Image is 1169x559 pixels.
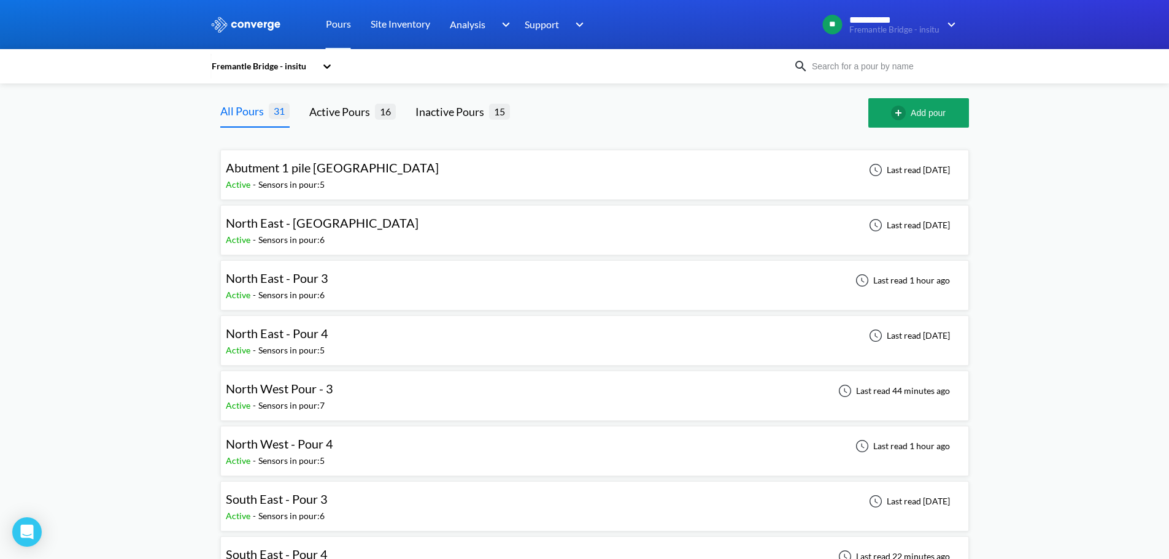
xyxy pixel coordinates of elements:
[226,179,253,190] span: Active
[493,17,513,32] img: downArrow.svg
[220,102,269,120] div: All Pours
[808,60,957,73] input: Search for a pour by name
[793,59,808,74] img: icon-search.svg
[253,234,258,245] span: -
[253,455,258,466] span: -
[226,345,253,355] span: Active
[253,511,258,521] span: -
[862,328,954,343] div: Last read [DATE]
[309,103,375,120] div: Active Pours
[253,345,258,355] span: -
[831,384,954,398] div: Last read 44 minutes ago
[849,273,954,288] div: Last read 1 hour ago
[226,234,253,245] span: Active
[226,511,253,521] span: Active
[226,326,328,341] span: North East - Pour 4
[226,455,253,466] span: Active
[525,17,559,32] span: Support
[220,440,969,450] a: North West - Pour 4Active-Sensors in pour:5Last read 1 hour ago
[220,164,969,174] a: Abutment 1 pile [GEOGRAPHIC_DATA]Active-Sensors in pour:5Last read [DATE]
[258,509,325,523] div: Sensors in pour: 6
[253,400,258,411] span: -
[12,517,42,547] div: Open Intercom Messenger
[258,288,325,302] div: Sensors in pour: 6
[849,439,954,453] div: Last read 1 hour ago
[939,17,959,32] img: downArrow.svg
[258,178,325,191] div: Sensors in pour: 5
[226,381,333,396] span: North West Pour - 3
[253,290,258,300] span: -
[220,274,969,285] a: North East - Pour 3Active-Sensors in pour:6Last read 1 hour ago
[862,218,954,233] div: Last read [DATE]
[269,103,290,118] span: 31
[568,17,587,32] img: downArrow.svg
[849,25,939,34] span: Fremantle Bridge - insitu
[258,344,325,357] div: Sensors in pour: 5
[258,233,325,247] div: Sensors in pour: 6
[226,400,253,411] span: Active
[226,160,439,175] span: Abutment 1 pile [GEOGRAPHIC_DATA]
[862,163,954,177] div: Last read [DATE]
[375,104,396,119] span: 16
[220,219,969,229] a: North East - [GEOGRAPHIC_DATA]Active-Sensors in pour:6Last read [DATE]
[226,271,328,285] span: North East - Pour 3
[891,106,911,120] img: add-circle-outline.svg
[258,454,325,468] div: Sensors in pour: 5
[210,60,316,73] div: Fremantle Bridge - insitu
[862,494,954,509] div: Last read [DATE]
[220,330,969,340] a: North East - Pour 4Active-Sensors in pour:5Last read [DATE]
[226,215,419,230] span: North East - [GEOGRAPHIC_DATA]
[253,179,258,190] span: -
[868,98,969,128] button: Add pour
[220,385,969,395] a: North West Pour - 3Active-Sensors in pour:7Last read 44 minutes ago
[226,436,333,451] span: North West - Pour 4
[210,17,282,33] img: logo_ewhite.svg
[220,495,969,506] a: South East - Pour 3Active-Sensors in pour:6Last read [DATE]
[450,17,485,32] span: Analysis
[489,104,510,119] span: 15
[226,290,253,300] span: Active
[415,103,489,120] div: Inactive Pours
[258,399,325,412] div: Sensors in pour: 7
[226,492,328,506] span: South East - Pour 3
